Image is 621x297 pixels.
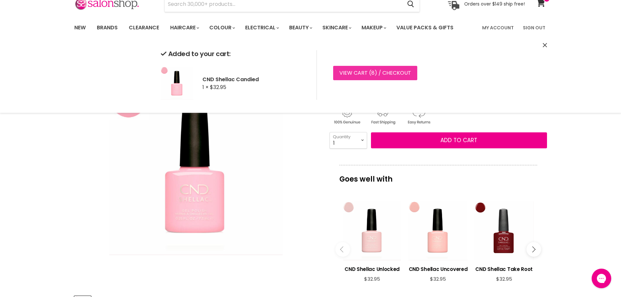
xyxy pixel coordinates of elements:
span: $32.95 [430,275,446,282]
span: 8 [371,69,375,77]
a: New [69,21,91,35]
button: Close [543,42,547,49]
a: View product:CND Shellac Uncovered [408,260,468,276]
a: Sign Out [519,21,549,35]
select: Quantity [330,132,367,148]
a: My Account [478,21,518,35]
a: Makeup [357,21,390,35]
span: $32.95 [496,275,512,282]
span: 1 × [202,83,209,91]
a: Colour [204,21,239,35]
h3: CND Shellac Take Root [474,265,534,273]
ul: Main menu [69,18,468,37]
h3: CND Shellac Uncovered [408,265,468,273]
h2: CND Shellac Candied [202,76,306,83]
img: returns.gif [401,106,436,126]
a: View product:CND Shellac Unlocked [343,260,402,276]
a: Clearance [124,21,164,35]
span: $32.95 [210,83,226,91]
img: genuine.gif [330,106,364,126]
a: Brands [92,21,123,35]
iframe: Gorgias live chat messenger [588,266,614,290]
h2: Added to your cart: [161,50,306,58]
span: $32.95 [364,275,380,282]
a: Value Packs & Gifts [392,21,458,35]
img: CND Shellac Candied [161,67,193,100]
a: Skincare [318,21,355,35]
img: CND Shellac Candied [109,81,283,255]
a: Electrical [240,21,283,35]
p: Orders over $149 ship free! [464,1,525,7]
h3: CND Shellac Unlocked [343,265,402,273]
p: Goes well with [339,165,537,186]
a: Haircare [165,21,203,35]
a: View product:CND Shellac Take Root [474,260,534,276]
div: CND Shellac Candied image. Click or Scroll to Zoom. [74,46,318,290]
button: Add to cart [371,132,547,149]
span: Add to cart [440,136,477,144]
img: shipping.gif [365,106,400,126]
a: Beauty [284,21,316,35]
a: View cart (8) / Checkout [333,66,417,80]
nav: Main [66,18,555,37]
